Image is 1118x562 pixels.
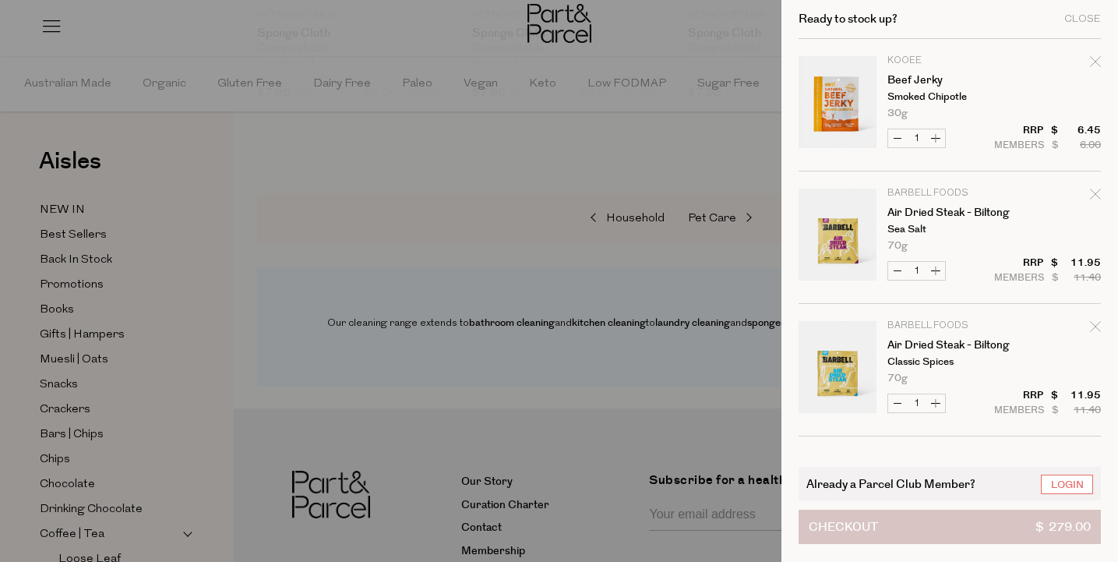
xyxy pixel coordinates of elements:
p: Classic Spices [887,357,1008,367]
div: Remove Beef Jerky [1090,54,1101,75]
p: Smoked Chipotle [887,92,1008,102]
span: 30g [887,108,908,118]
input: QTY Beef Jerky [907,129,926,147]
span: Already a Parcel Club Member? [806,475,975,493]
input: QTY Air Dried Steak - Biltong [907,262,926,280]
div: Remove Air Dried Steak - Biltong [1090,319,1101,340]
button: Checkout$ 279.00 [799,510,1101,544]
a: Beef Jerky [887,75,1008,86]
a: Air Dried Steak - Biltong [887,207,1008,218]
a: Air Dried Steak - Biltong [887,340,1008,351]
span: 70g [887,373,908,384]
a: Login [1041,475,1093,494]
div: Close [1064,14,1101,24]
span: 70g [887,241,908,251]
p: Barbell Foods [887,189,1008,198]
div: Remove Air Dried Steak - Biltong [1090,186,1101,207]
span: Checkout [809,511,878,543]
p: Sea Salt [887,224,1008,235]
span: $ 279.00 [1035,511,1091,543]
p: KOOEE [887,56,1008,65]
h2: Ready to stock up? [799,13,898,25]
p: Barbell Foods [887,321,1008,330]
input: QTY Air Dried Steak - Biltong [907,394,926,412]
